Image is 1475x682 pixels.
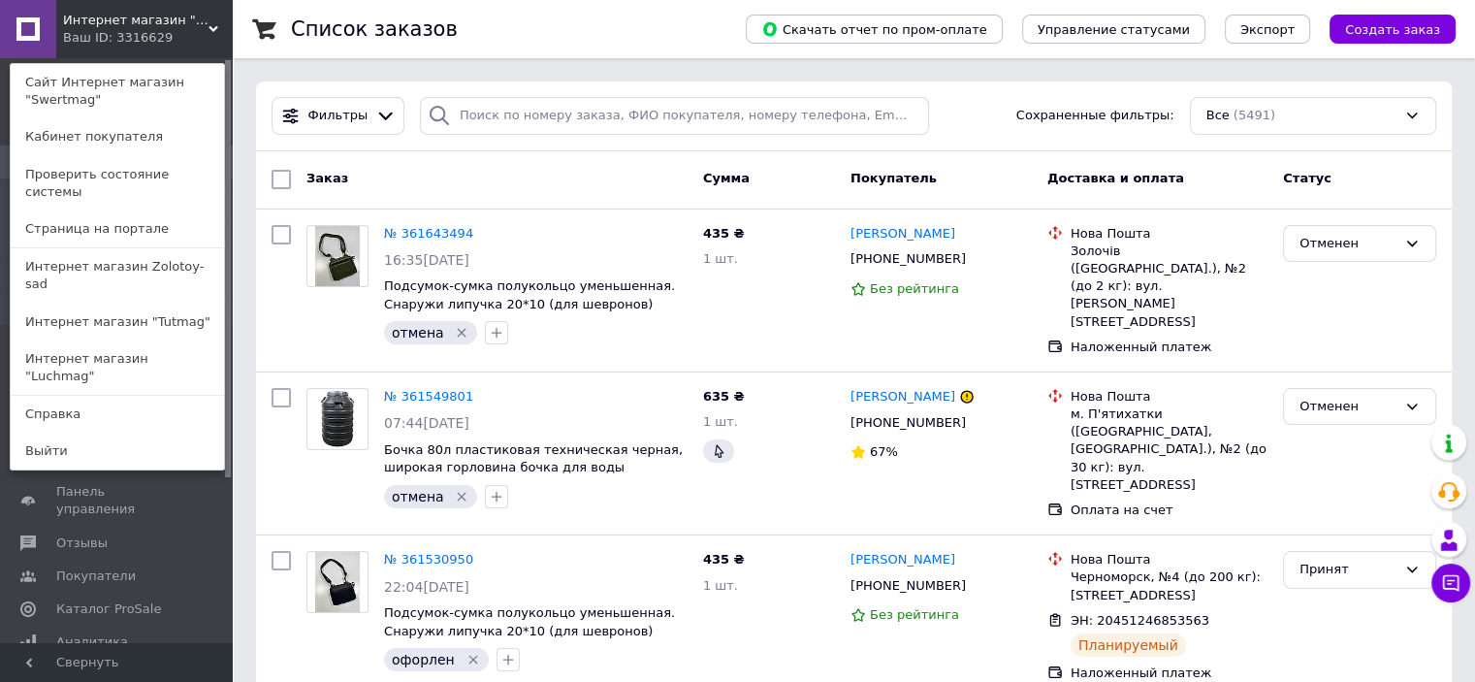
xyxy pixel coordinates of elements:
span: Сумма [703,171,750,185]
span: Панель управления [56,483,179,518]
span: (5491) [1234,108,1275,122]
a: [PERSON_NAME] [850,225,955,244]
span: Статус [1283,171,1331,185]
span: ЭН: 20451246853563 [1071,613,1209,628]
span: Отзывы [56,535,108,552]
a: Сайт Интернет магазин "Swertmag" [11,64,224,118]
span: Покупатель [850,171,937,185]
svg: Удалить метку [454,325,469,341]
span: 1 шт. [703,251,738,266]
div: [PHONE_NUMBER] [847,573,970,599]
span: Все [1206,107,1230,125]
div: Нова Пошта [1071,225,1267,243]
div: Золочів ([GEOGRAPHIC_DATA].), №2 (до 2 кг): вул. [PERSON_NAME][STREET_ADDRESS] [1071,243,1267,331]
span: Интернет магазин "Swertmag" [63,12,208,29]
div: Нова Пошта [1071,388,1267,406]
svg: Удалить метку [454,489,469,504]
span: 1 шт. [703,578,738,593]
div: Отменен [1299,234,1396,254]
button: Экспорт [1225,15,1310,44]
span: Скачать отчет по пром-оплате [761,20,987,38]
a: № 361549801 [384,389,473,404]
img: Фото товару [317,389,357,449]
span: Покупатели [56,568,136,585]
a: Интернет магазин "Luchmag" [11,341,224,395]
a: № 361643494 [384,226,473,241]
div: Отменен [1299,397,1396,417]
span: Управление статусами [1038,22,1190,37]
span: Фильтры [308,107,369,125]
span: 435 ₴ [703,552,745,567]
div: [PHONE_NUMBER] [847,410,970,436]
span: 635 ₴ [703,389,745,404]
span: отмена [392,325,444,341]
span: Аналитика [56,633,128,651]
a: Выйти [11,433,224,470]
div: Оплата на счет [1071,502,1267,519]
a: Фото товару [306,388,369,450]
div: Наложенный платеж [1071,339,1267,356]
a: Справка [11,396,224,433]
span: Создать заказ [1345,22,1440,37]
div: Наложенный платеж [1071,665,1267,682]
span: 16:35[DATE] [384,252,469,268]
a: Интернет магазин "Tutmag" [11,304,224,341]
span: Без рейтинга [870,607,959,622]
svg: Удалить метку [465,652,481,667]
img: Фото товару [315,226,361,286]
span: Экспорт [1240,22,1295,37]
span: 07:44[DATE] [384,415,469,431]
span: Заказ [306,171,348,185]
div: Ваш ID: 3316629 [63,29,144,47]
span: Сохраненные фильтры: [1016,107,1174,125]
button: Чат с покупателем [1431,564,1470,602]
span: Доставка и оплата [1047,171,1184,185]
div: [PHONE_NUMBER] [847,246,970,272]
div: Нова Пошта [1071,551,1267,568]
div: Принят [1299,560,1396,580]
a: [PERSON_NAME] [850,551,955,569]
span: отмена [392,489,444,504]
a: Фото товару [306,551,369,613]
a: Подсумок-сумка полукольцо уменьшенная. Снаружи липучка 20*10 (для шевронов) Черный [384,605,675,656]
a: Бочка 80л пластиковая техническая черная, широкая горловина бочка для воды [384,442,683,475]
h1: Список заказов [291,17,458,41]
span: Без рейтинга [870,281,959,296]
a: Подсумок-сумка полукольцо уменьшенная. Снаружи липучка 20*10 (для шевронов) Олива [384,278,675,329]
span: офорлен [392,652,455,667]
button: Управление статусами [1022,15,1205,44]
span: 1 шт. [703,414,738,429]
a: Фото товару [306,225,369,287]
a: Кабинет покупателя [11,118,224,155]
div: м. П'ятихатки ([GEOGRAPHIC_DATA], [GEOGRAPHIC_DATA].), №2 (до 30 кг): вул. [STREET_ADDRESS] [1071,406,1267,494]
span: 67% [870,444,898,459]
div: Черноморск, №4 (до 200 кг): [STREET_ADDRESS] [1071,568,1267,603]
a: Интернет магазин Zolotoy-sad [11,248,224,303]
a: Проверить состояние системы [11,156,224,211]
span: 22:04[DATE] [384,579,469,595]
div: Планируемый [1071,633,1186,657]
img: Фото товару [315,552,361,612]
button: Скачать отчет по пром-оплате [746,15,1003,44]
button: Создать заказ [1330,15,1456,44]
span: 435 ₴ [703,226,745,241]
a: Страница на портале [11,211,224,247]
input: Поиск по номеру заказа, ФИО покупателя, номеру телефона, Email, номеру накладной [420,97,929,135]
a: № 361530950 [384,552,473,567]
a: [PERSON_NAME] [850,388,955,406]
a: Создать заказ [1310,21,1456,36]
span: Каталог ProSale [56,601,161,618]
